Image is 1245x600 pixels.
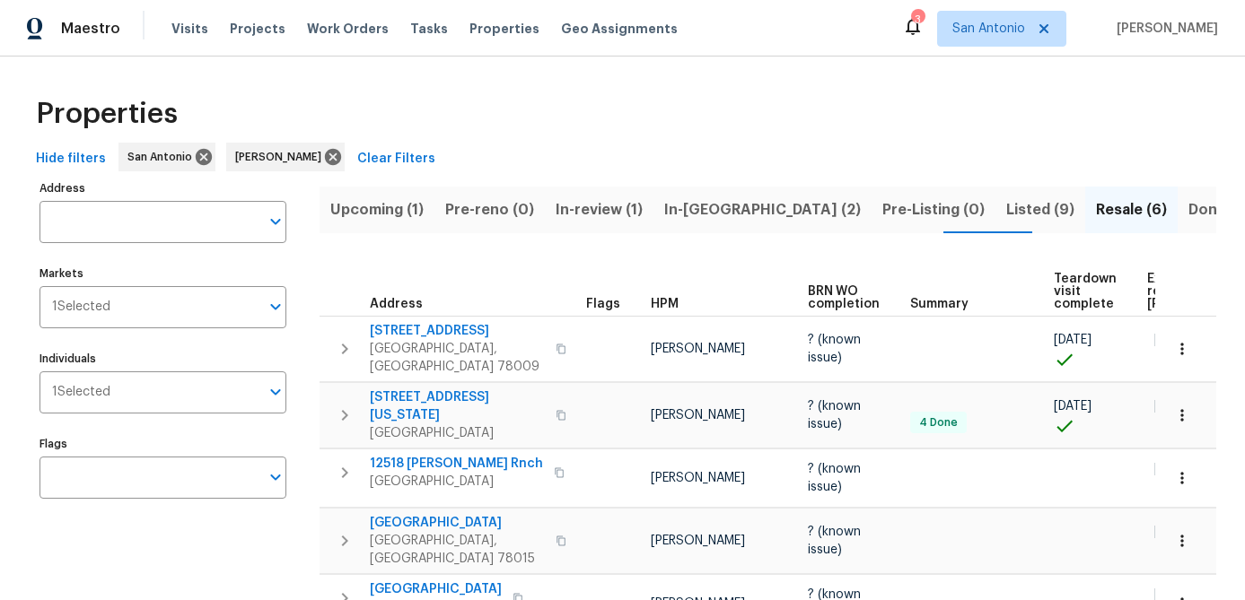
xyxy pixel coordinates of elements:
[370,322,545,340] span: [STREET_ADDRESS]
[410,22,448,35] span: Tasks
[912,415,965,430] span: 4 Done
[445,197,534,222] span: Pre-reno (0)
[808,285,880,310] span: BRN WO completion
[1006,197,1074,222] span: Listed (9)
[357,148,435,170] span: Clear Filters
[235,148,329,166] span: [PERSON_NAME]
[651,535,745,547] span: [PERSON_NAME]
[370,298,423,310] span: Address
[1054,400,1092,413] span: [DATE]
[1054,334,1092,346] span: [DATE]
[36,148,106,170] span: Hide filters
[1109,20,1218,38] span: [PERSON_NAME]
[910,298,969,310] span: Summary
[127,148,199,166] span: San Antonio
[561,20,678,38] span: Geo Assignments
[171,20,208,38] span: Visits
[1154,463,1192,475] span: [DATE]
[263,209,288,234] button: Open
[39,183,286,194] label: Address
[370,340,545,376] span: [GEOGRAPHIC_DATA], [GEOGRAPHIC_DATA] 78009
[1154,334,1192,346] span: [DATE]
[370,473,543,491] span: [GEOGRAPHIC_DATA]
[1054,273,1117,310] span: Teardown visit complete
[651,298,679,310] span: HPM
[29,143,113,176] button: Hide filters
[263,379,288,404] button: Open
[808,334,861,364] span: ? (known issue)
[39,353,286,364] label: Individuals
[370,514,545,532] span: [GEOGRAPHIC_DATA]
[370,455,543,473] span: 12518 [PERSON_NAME] Rnch
[36,105,178,123] span: Properties
[651,343,745,355] span: [PERSON_NAME]
[370,424,545,442] span: [GEOGRAPHIC_DATA]
[370,580,502,598] span: [GEOGRAPHIC_DATA]
[118,143,215,171] div: San Antonio
[1154,400,1192,413] span: [DATE]
[664,197,861,222] span: In-[GEOGRAPHIC_DATA] (2)
[350,143,443,176] button: Clear Filters
[808,526,861,556] span: ? (known issue)
[39,268,286,279] label: Markets
[307,20,389,38] span: Work Orders
[52,300,110,315] span: 1 Selected
[1096,197,1167,222] span: Resale (6)
[808,400,861,430] span: ? (known issue)
[370,532,545,568] span: [GEOGRAPHIC_DATA], [GEOGRAPHIC_DATA] 78015
[263,465,288,490] button: Open
[586,298,620,310] span: Flags
[952,20,1025,38] span: San Antonio
[556,197,643,222] span: In-review (1)
[911,11,924,29] div: 3
[61,20,120,38] span: Maestro
[651,472,745,484] span: [PERSON_NAME]
[330,197,424,222] span: Upcoming (1)
[263,294,288,319] button: Open
[808,463,861,493] span: ? (known issue)
[370,388,545,424] span: [STREET_ADDRESS][US_STATE]
[226,143,345,171] div: [PERSON_NAME]
[1154,526,1192,538] span: [DATE]
[39,439,286,449] label: Flags
[882,197,985,222] span: Pre-Listing (0)
[651,409,745,422] span: [PERSON_NAME]
[230,20,285,38] span: Projects
[52,385,110,400] span: 1 Selected
[469,20,539,38] span: Properties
